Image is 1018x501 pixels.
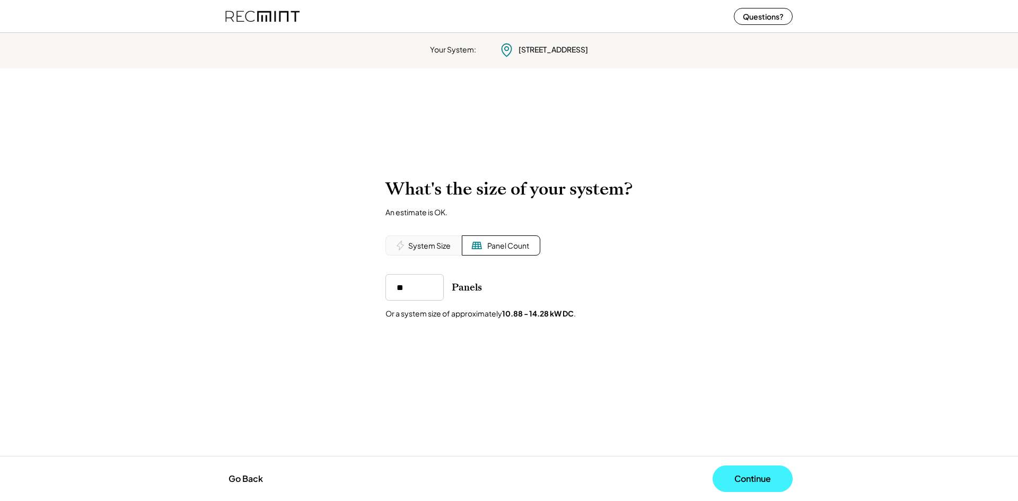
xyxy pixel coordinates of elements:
img: recmint-logotype%403x%20%281%29.jpeg [225,2,300,30]
button: Questions? [734,8,793,25]
div: Panels [452,281,482,294]
strong: 10.88 - 14.28 kW DC [502,309,574,318]
div: Panel Count [487,241,529,251]
div: [STREET_ADDRESS] [519,45,588,55]
button: Continue [713,465,793,492]
div: System Size [408,241,451,251]
div: Or a system size of approximately . [385,309,576,319]
h2: What's the size of your system? [385,179,633,199]
button: Go Back [225,467,266,490]
img: Solar%20Panel%20Icon.svg [471,240,482,251]
div: Your System: [430,45,476,55]
div: An estimate is OK. [385,207,447,217]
